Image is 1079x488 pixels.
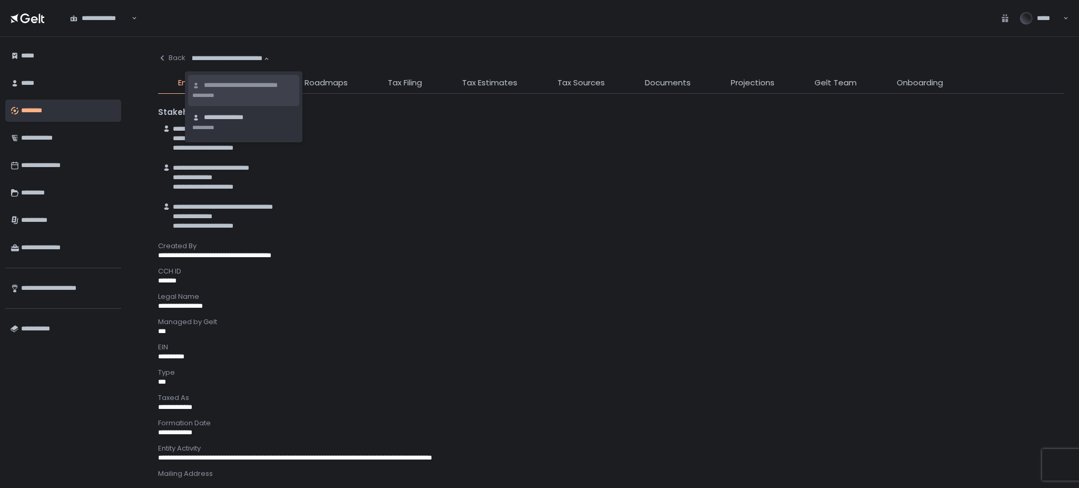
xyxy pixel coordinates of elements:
div: Taxed As [158,393,1064,403]
div: Type [158,368,1064,377]
div: Search for option [63,7,137,29]
span: Gelt Team [815,77,857,89]
span: Documents [645,77,691,89]
button: Back [158,47,185,69]
input: Search for option [192,53,263,64]
span: Tax Estimates [462,77,517,89]
div: Created By [158,241,1064,251]
div: CCH ID [158,267,1064,276]
div: Formation Date [158,418,1064,428]
span: Onboarding [897,77,943,89]
div: Back [158,53,185,63]
input: Search for option [130,13,131,24]
div: Search for option [185,47,269,70]
div: Entity Activity [158,444,1064,453]
div: Mailing Address [158,469,1064,479]
div: Stakeholders [158,106,1064,119]
span: Roadmaps [305,77,348,89]
div: Managed by Gelt [158,317,1064,327]
div: Legal Name [158,292,1064,301]
span: Projections [731,77,774,89]
span: Entity [178,77,200,89]
div: EIN [158,343,1064,352]
span: Tax Sources [557,77,605,89]
span: Tax Filing [388,77,422,89]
